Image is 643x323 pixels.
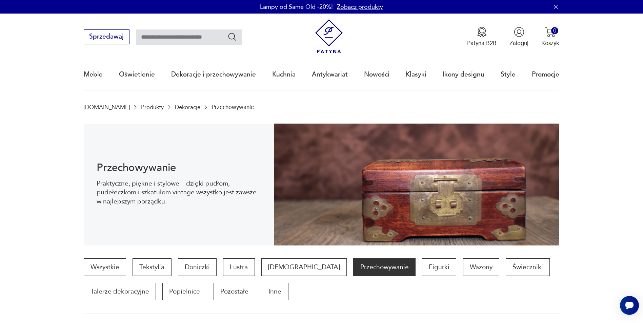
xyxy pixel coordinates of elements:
[467,27,497,47] a: Ikona medaluPatyna B2B
[119,59,155,90] a: Oświetlenie
[545,27,556,37] img: Ikona koszyka
[260,3,333,11] p: Lampy od Same Old -20%!
[223,258,255,276] a: Lustra
[514,27,524,37] img: Ikonka użytkownika
[262,283,288,300] a: Inne
[501,59,516,90] a: Style
[178,258,217,276] a: Doniczki
[84,29,129,44] button: Sprzedawaj
[84,283,156,300] a: Talerze dekoracyjne
[312,59,348,90] a: Antykwariat
[477,27,487,37] img: Ikona medalu
[467,39,497,47] p: Patyna B2B
[467,27,497,47] button: Patyna B2B
[620,296,639,315] iframe: Smartsupp widget button
[532,59,559,90] a: Promocje
[353,258,415,276] a: Przechowywanie
[337,3,383,11] a: Zobacz produkty
[364,59,389,90] a: Nowości
[509,27,528,47] button: Zaloguj
[175,104,200,110] a: Dekoracje
[214,283,255,300] a: Pozostałe
[141,104,164,110] a: Produkty
[541,27,559,47] button: 0Koszyk
[463,258,499,276] a: Wazony
[84,258,126,276] a: Wszystkie
[84,104,130,110] a: [DOMAIN_NAME]
[443,59,484,90] a: Ikony designu
[541,39,559,47] p: Koszyk
[509,39,528,47] p: Zaloguj
[162,283,207,300] a: Popielnice
[506,258,550,276] a: Świeczniki
[212,104,254,110] p: Przechowywanie
[274,124,559,245] img: Przechowywanie
[84,59,103,90] a: Meble
[551,27,558,34] div: 0
[272,59,296,90] a: Kuchnia
[312,19,346,53] img: Patyna - sklep z meblami i dekoracjami vintage
[171,59,256,90] a: Dekoracje i przechowywanie
[133,258,171,276] a: Tekstylia
[97,163,261,173] h1: Przechowywanie
[406,59,426,90] a: Klasyki
[422,258,456,276] a: Figurki
[84,35,129,40] a: Sprzedawaj
[261,258,347,276] a: [DEMOGRAPHIC_DATA]
[227,32,237,42] button: Szukaj
[97,179,261,206] p: Praktyczne, piękne i stylowe – dzięki pudłom, pudełeczkom i szkatułom vintage wszystko jest zawsz...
